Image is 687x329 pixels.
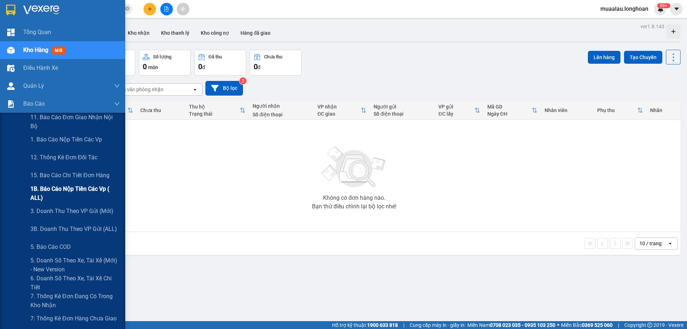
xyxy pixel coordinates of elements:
span: 7: Thống kê đơn hàng chưa giao [30,314,117,323]
span: 3B. Doanh Thu theo VP Gửi (ALL) [30,224,117,233]
strong: 0369 525 060 [582,322,613,328]
span: 0 [198,62,202,71]
span: đ [202,64,205,70]
span: 3. Doanh Thu theo VP Gửi (mới) [30,207,113,216]
div: Số lượng [153,54,171,59]
div: Chưa thu [140,107,182,113]
svg: open [667,241,673,246]
th: Toggle SortBy [484,101,541,120]
sup: 283 [657,3,670,8]
div: Mã GD [487,104,532,110]
img: solution-icon [7,100,15,108]
span: Quản Lý [23,81,44,90]
div: ĐC lấy [438,111,474,117]
span: Kho hàng [23,47,48,53]
button: Tạo Chuyến [624,51,662,64]
span: ⚪️ [557,324,559,326]
button: file-add [160,3,173,15]
div: Nhân viên [545,107,590,113]
img: warehouse-icon [7,47,15,54]
div: VP nhận [317,104,361,110]
strong: 1900 633 818 [367,322,398,328]
span: 15. Báo cáo chi tiết đơn hàng [30,171,109,180]
span: 12. Thống kê đơn đối tác [30,153,97,162]
span: file-add [164,6,169,11]
span: muaalau.longhoan [595,4,654,13]
span: 0 [254,62,258,71]
div: Trạng thái [189,111,240,117]
img: warehouse-icon [7,82,15,90]
span: | [618,321,619,329]
span: | [403,321,404,329]
span: close-circle [125,6,130,13]
img: dashboard-icon [7,29,15,36]
span: 1. Báo cáo nộp tiền các vp [30,135,102,144]
button: Đã thu0đ [194,50,246,76]
div: Đã thu [209,54,222,59]
div: 10 / trang [639,240,662,247]
span: caret-down [673,6,680,12]
span: Hỗ trợ kỹ thuật: [332,321,398,329]
div: Ngày ĐH [487,111,532,117]
span: 6. Doanh số theo xe, tài xế chi tiết [30,274,120,292]
div: Số điện thoại [374,111,431,117]
span: 1B. Báo cáo nộp tiền các vp ( ALL) [30,184,120,202]
button: Số lượng0món [139,50,191,76]
div: ver 1.8.143 [640,23,664,30]
div: Nhãn [650,107,677,113]
div: Chưa thu [264,54,282,59]
span: 5. Doanh số theo xe, tài xế (mới) - New version [30,256,120,274]
button: Hàng đã giao [235,24,276,42]
th: Toggle SortBy [594,101,647,120]
button: Kho nhận [122,24,155,42]
div: Chọn văn phòng nhận [114,86,164,93]
button: Kho thanh lý [155,24,195,42]
span: đ [258,64,260,70]
span: Miền Nam [467,321,555,329]
button: plus [143,3,156,15]
span: mới [52,47,65,54]
div: VP gửi [438,104,474,110]
span: Cung cấp máy in - giấy in: [410,321,466,329]
span: 5. Báo cáo COD [30,242,71,251]
th: Toggle SortBy [314,101,370,120]
strong: 0708 023 035 - 0935 103 250 [490,322,555,328]
div: Không có đơn hàng nào. [323,195,385,201]
span: 11. Báo cáo đơn giao nhận nội bộ [30,113,120,131]
img: icon-new-feature [657,6,664,12]
span: món [148,64,158,70]
svg: open [192,87,198,92]
th: Toggle SortBy [185,101,249,120]
img: svg+xml;base64,PHN2ZyBjbGFzcz0ibGlzdC1wbHVnX19zdmciIHhtbG5zPSJodHRwOi8vd3d3LnczLm9yZy8yMDAwL3N2Zy... [318,142,390,192]
span: close-circle [125,6,130,11]
button: aim [177,3,189,15]
img: logo-vxr [6,5,15,15]
span: Miền Bắc [561,321,613,329]
div: Phụ thu [597,107,637,113]
span: copyright [647,323,652,328]
span: Tổng Quan [23,28,51,37]
button: caret-down [670,3,683,15]
span: down [114,101,120,107]
button: Kho công nợ [195,24,235,42]
div: Thu hộ [189,104,240,110]
div: Người nhận [253,103,310,109]
span: Điều hành xe [23,63,58,72]
div: Bạn thử điều chỉnh lại bộ lọc nhé! [312,204,396,209]
div: Số điện thoại [253,112,310,117]
sup: 2 [239,77,247,84]
button: Chưa thu0đ [250,50,302,76]
button: Bộ lọc [205,81,243,96]
span: down [114,83,120,89]
div: ĐC giao [317,111,361,117]
span: Báo cáo [23,99,45,108]
button: Lên hàng [588,51,620,64]
th: Toggle SortBy [435,101,483,120]
span: 0 [143,62,147,71]
span: aim [180,6,185,11]
div: Người gửi [374,104,431,110]
span: 7. Thống kê đơn đang có trong kho nhận [30,292,120,310]
div: Tạo kho hàng mới [666,24,681,39]
img: warehouse-icon [7,64,15,72]
span: plus [147,6,152,11]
